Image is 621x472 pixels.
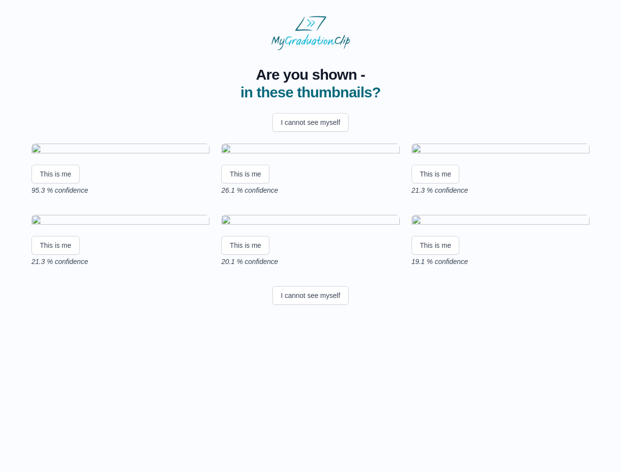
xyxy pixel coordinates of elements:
button: This is me [412,165,460,183]
p: 19.1 % confidence [412,257,590,266]
p: 26.1 % confidence [221,185,399,195]
button: This is me [221,236,269,255]
button: I cannot see myself [272,113,349,132]
img: f9abab6e86bdd5c7f418a7f7f9d0cd5dbe4fae3c.gif [221,215,399,228]
p: 20.1 % confidence [221,257,399,266]
button: I cannot see myself [272,286,349,305]
button: This is me [221,165,269,183]
span: Are you shown - [240,66,381,84]
button: This is me [31,236,80,255]
img: 152e98df51924d40a92b903f4a4771b8dd5849d5.gif [221,144,399,157]
span: in these thumbnails? [240,84,381,100]
p: 21.3 % confidence [412,185,590,195]
button: This is me [31,165,80,183]
img: a8e1ec29825614c002fb4a463c8e95673cc9f808.gif [412,215,590,228]
img: 7f47cc131d36c2184b67d958e77940277d780d93.gif [31,144,209,157]
p: 95.3 % confidence [31,185,209,195]
p: 21.3 % confidence [31,257,209,266]
img: MyGraduationClip [271,16,350,50]
img: b25364a5655668a272d5985291c2fe75dcbded02.gif [412,144,590,157]
img: 1159dcbfb222c280f283781c3b5041ef9f56fda7.gif [31,215,209,228]
button: This is me [412,236,460,255]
